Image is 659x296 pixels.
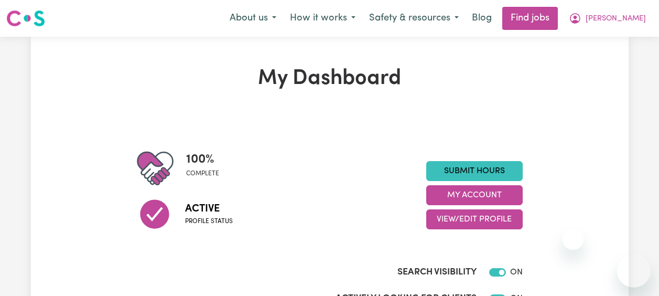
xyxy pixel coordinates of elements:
button: View/Edit Profile [426,209,523,229]
iframe: Button to launch messaging window [617,254,651,288]
span: Active [185,201,233,217]
button: My Account [426,185,523,205]
label: Search Visibility [397,266,477,279]
button: Safety & resources [362,7,466,29]
img: Careseekers logo [6,9,45,28]
span: [PERSON_NAME] [586,13,646,25]
span: 100 % [186,150,219,169]
span: ON [510,268,523,277]
a: Submit Hours [426,161,523,181]
a: Find jobs [502,7,558,30]
span: Profile status [185,217,233,226]
span: complete [186,169,219,178]
button: About us [223,7,283,29]
a: Careseekers logo [6,6,45,30]
a: Blog [466,7,498,30]
iframe: Close message [563,229,584,250]
div: Profile completeness: 100% [186,150,228,187]
button: How it works [283,7,362,29]
button: My Account [562,7,653,29]
h1: My Dashboard [137,66,523,91]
